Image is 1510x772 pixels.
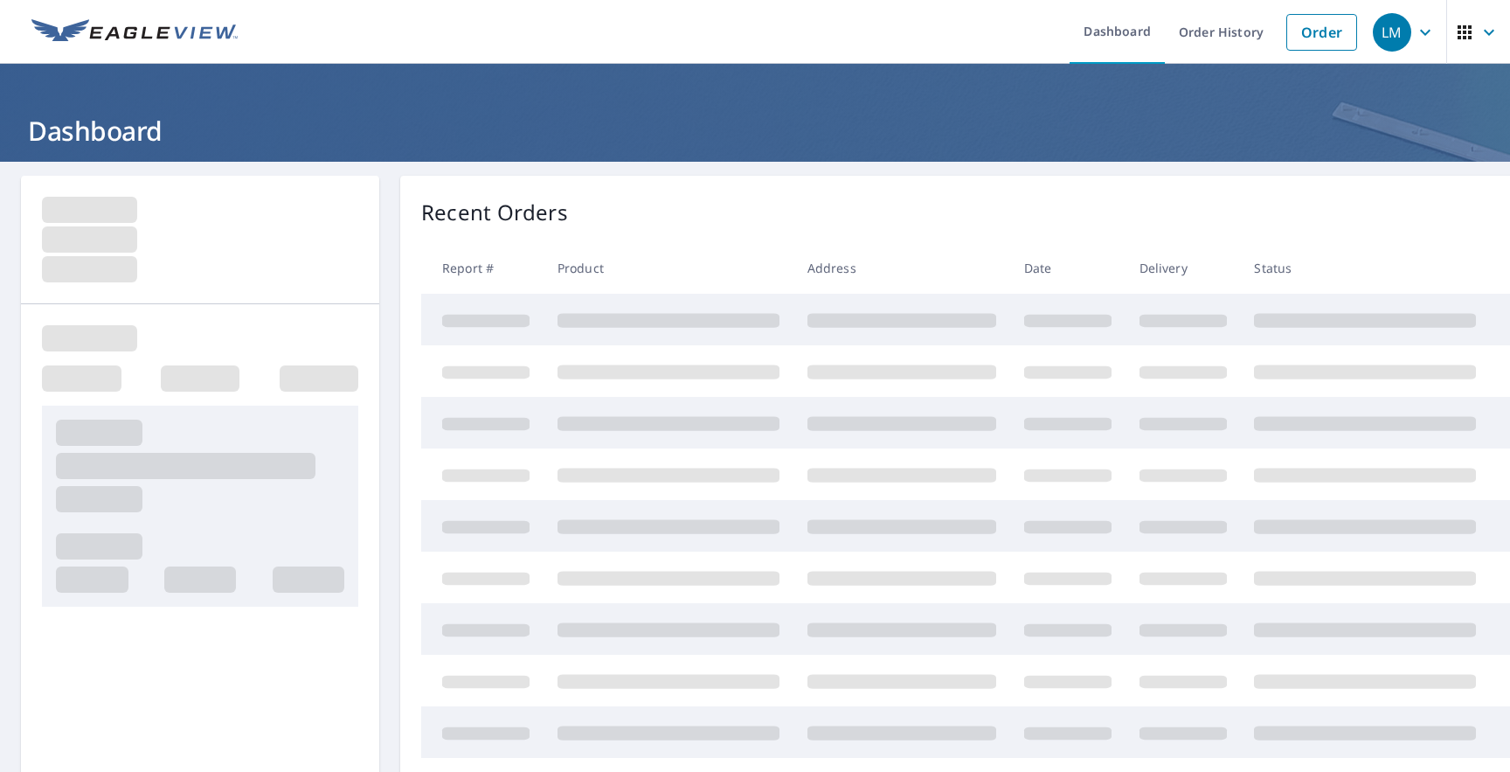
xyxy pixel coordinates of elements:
h1: Dashboard [21,113,1489,149]
th: Date [1010,242,1126,294]
img: EV Logo [31,19,238,45]
a: Order [1286,14,1357,51]
div: LM [1373,13,1411,52]
th: Report # [421,242,544,294]
th: Delivery [1126,242,1241,294]
th: Product [544,242,793,294]
th: Address [793,242,1010,294]
p: Recent Orders [421,197,568,228]
th: Status [1240,242,1490,294]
